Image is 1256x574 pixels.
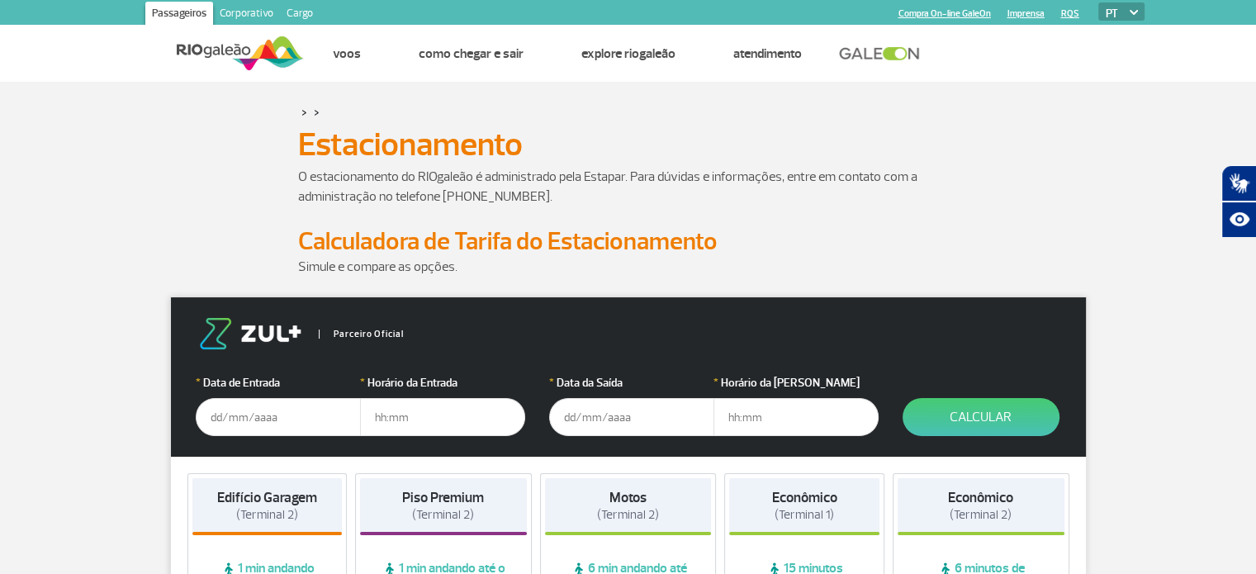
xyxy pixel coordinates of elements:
a: Cargo [280,2,320,28]
strong: Econômico [772,489,837,506]
a: Explore RIOgaleão [581,45,675,62]
a: Atendimento [733,45,802,62]
button: Calcular [903,398,1059,436]
input: hh:mm [360,398,525,436]
label: Horário da [PERSON_NAME] [713,374,879,391]
a: Corporativo [213,2,280,28]
label: Data da Saída [549,374,714,391]
span: (Terminal 2) [236,507,298,523]
span: (Terminal 2) [950,507,1012,523]
a: Voos [333,45,361,62]
label: Data de Entrada [196,374,361,391]
img: logo-zul.png [196,318,305,349]
a: Como chegar e sair [419,45,524,62]
span: (Terminal 1) [775,507,834,523]
input: dd/mm/aaaa [196,398,361,436]
div: Plugin de acessibilidade da Hand Talk. [1221,165,1256,238]
strong: Edifício Garagem [217,489,317,506]
span: (Terminal 2) [412,507,474,523]
span: Parceiro Oficial [319,330,404,339]
input: hh:mm [713,398,879,436]
strong: Piso Premium [402,489,484,506]
h2: Calculadora de Tarifa do Estacionamento [298,226,959,257]
button: Abrir tradutor de língua de sinais. [1221,165,1256,202]
a: Passageiros [145,2,213,28]
a: > [314,102,320,121]
strong: Motos [609,489,647,506]
strong: Econômico [948,489,1013,506]
span: (Terminal 2) [597,507,659,523]
a: RQS [1061,8,1079,19]
label: Horário da Entrada [360,374,525,391]
p: Simule e compare as opções. [298,257,959,277]
button: Abrir recursos assistivos. [1221,202,1256,238]
a: Imprensa [1007,8,1045,19]
a: Compra On-line GaleOn [898,8,991,19]
a: > [301,102,307,121]
h1: Estacionamento [298,130,959,159]
input: dd/mm/aaaa [549,398,714,436]
p: O estacionamento do RIOgaleão é administrado pela Estapar. Para dúvidas e informações, entre em c... [298,167,959,206]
